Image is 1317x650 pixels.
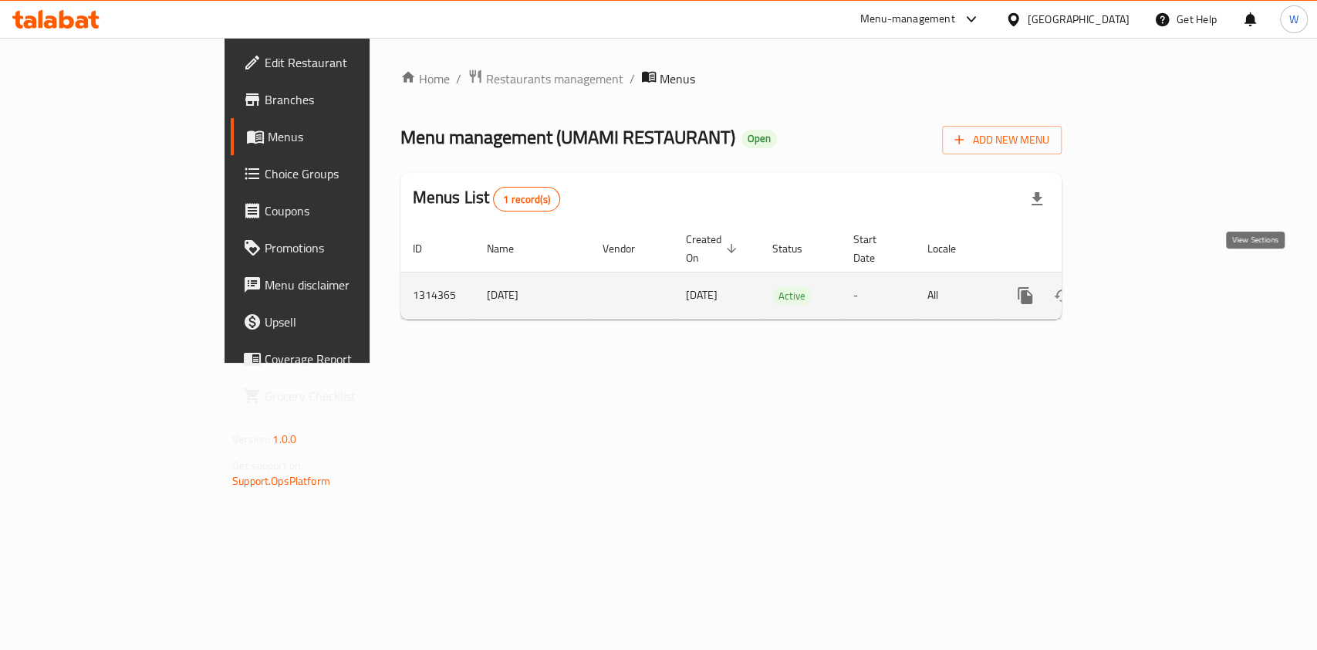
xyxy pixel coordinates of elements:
a: Branches [231,81,444,118]
td: - [841,272,915,319]
span: Menus [268,127,432,146]
button: Change Status [1044,277,1081,314]
span: Coverage Report [265,350,432,368]
span: ID [413,239,442,258]
a: Choice Groups [231,155,444,192]
span: Edit Restaurant [265,53,432,72]
span: 1.0.0 [272,429,296,449]
h2: Menus List [413,186,560,212]
button: more [1007,277,1044,314]
span: Version: [232,429,270,449]
td: [DATE] [474,272,590,319]
span: W [1289,11,1298,28]
span: Vendor [603,239,655,258]
span: Start Date [853,230,897,267]
button: Add New Menu [942,126,1062,154]
span: Name [487,239,534,258]
span: Open [741,132,777,145]
span: Restaurants management [486,69,623,88]
span: Menu management ( UMAMI RESTAURANT ) [400,120,735,154]
a: Menus [231,118,444,155]
span: Promotions [265,239,432,257]
span: Active [772,287,812,305]
a: Grocery Checklist [231,377,444,415]
span: Choice Groups [265,164,432,183]
div: Open [741,130,777,148]
span: Coupons [265,201,432,220]
div: Active [772,286,812,305]
div: [GEOGRAPHIC_DATA] [1028,11,1130,28]
span: Locale [927,239,976,258]
span: Upsell [265,313,432,331]
span: Add New Menu [954,130,1049,150]
div: Export file [1018,181,1055,218]
a: Menu disclaimer [231,266,444,303]
a: Upsell [231,303,444,340]
span: Grocery Checklist [265,387,432,405]
span: Menus [660,69,695,88]
th: Actions [995,225,1167,273]
a: Promotions [231,229,444,266]
td: All [915,272,995,319]
span: [DATE] [686,285,718,305]
div: Menu-management [860,10,955,29]
a: Support.OpsPlatform [232,471,330,491]
li: / [456,69,461,88]
a: Coupons [231,192,444,229]
table: enhanced table [400,225,1167,320]
a: Edit Restaurant [231,44,444,81]
span: Status [772,239,822,258]
a: Restaurants management [468,69,623,89]
li: / [630,69,635,88]
nav: breadcrumb [400,69,1062,89]
span: Get support on: [232,455,303,476]
span: Branches [265,90,432,109]
span: Menu disclaimer [265,276,432,294]
a: Coverage Report [231,340,444,377]
div: Total records count [493,187,560,212]
span: Created On [686,230,741,267]
span: 1 record(s) [494,192,559,207]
